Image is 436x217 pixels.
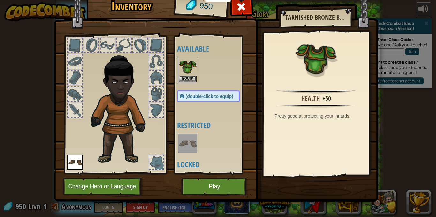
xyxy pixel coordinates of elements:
[179,58,197,76] img: portrait.png
[177,45,252,53] h4: Available
[67,155,83,170] img: portrait.png
[322,94,331,103] div: +50
[276,104,355,108] img: hr.png
[179,134,197,152] img: portrait.png
[177,121,252,129] h4: Restricted
[177,160,252,169] h4: Locked
[295,37,337,79] img: portrait.png
[88,47,157,165] img: champion_hair.png
[179,76,197,82] button: Equip
[63,178,144,195] button: Change Hero or Language
[186,94,233,99] span: (double-click to equip)
[285,14,345,21] h2: Tarnished Bronze Breastplate
[301,94,320,103] div: Health
[275,113,361,119] div: Pretty good at protecting your innards.
[181,178,248,195] button: Play
[276,90,355,94] img: hr.png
